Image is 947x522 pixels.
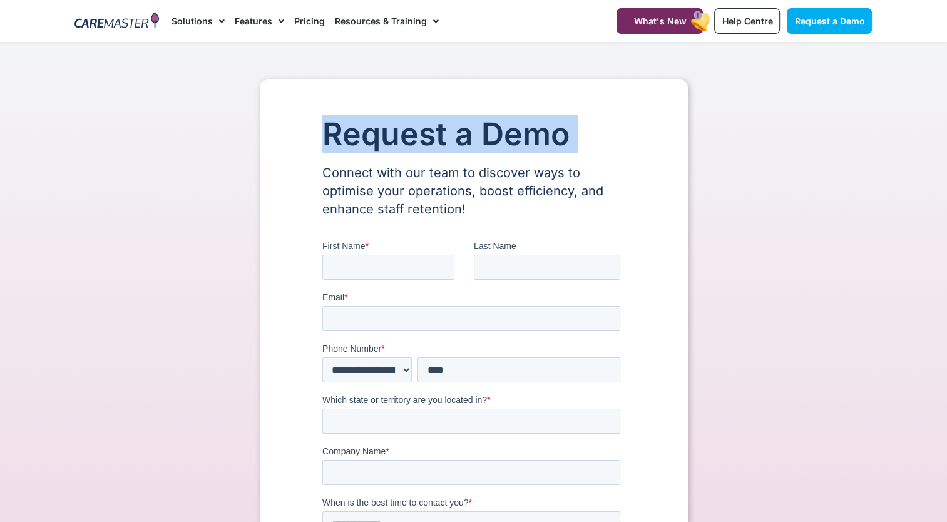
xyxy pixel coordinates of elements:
[617,8,703,34] a: What's New
[151,1,194,11] span: Last Name
[714,8,780,34] a: Help Centre
[722,16,772,26] span: Help Centre
[74,12,159,31] img: CareMaster Logo
[322,117,625,151] h1: Request a Demo
[787,8,872,34] a: Request a Demo
[322,164,625,218] p: Connect with our team to discover ways to optimise your operations, boost efficiency, and enhance...
[14,483,269,493] span: I’m a new NDIS provider or I’m about to set up my NDIS business
[633,16,686,26] span: What's New
[14,499,284,509] span: I have an existing NDIS business and need software to operate better
[3,483,11,491] input: I’m a new NDIS provider or I’m about to set up my NDIS business
[794,16,864,26] span: Request a Demo
[3,499,11,507] input: I have an existing NDIS business and need software to operate better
